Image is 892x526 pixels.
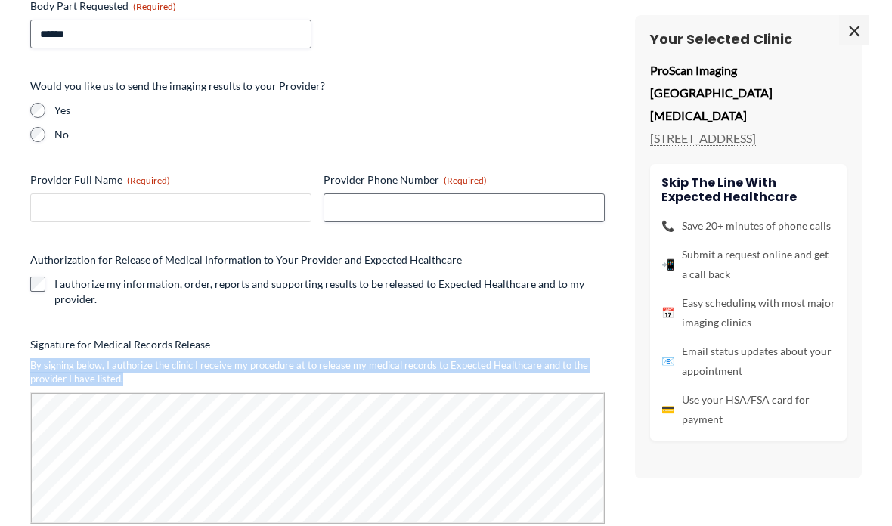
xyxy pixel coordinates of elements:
label: No [54,127,605,142]
li: Save 20+ minutes of phone calls [661,216,835,236]
span: 💳 [661,400,674,419]
label: Signature for Medical Records Release [30,337,605,352]
h3: Your Selected Clinic [650,30,847,48]
li: Submit a request online and get a call back [661,245,835,284]
span: 📲 [661,255,674,274]
span: 📧 [661,351,674,371]
span: 📞 [661,216,674,236]
span: (Required) [133,1,176,12]
span: (Required) [444,175,487,186]
label: Provider Full Name [30,172,311,187]
span: × [839,15,869,45]
div: By signing below, I authorize the clinic I receive my procedure at to release my medical records ... [30,358,605,386]
span: (Required) [127,175,170,186]
legend: Authorization for Release of Medical Information to Your Provider and Expected Healthcare [30,252,462,268]
h4: Skip the line with Expected Healthcare [661,175,835,204]
legend: Would you like us to send the imaging results to your Provider? [30,79,325,94]
label: Provider Phone Number [324,172,605,187]
p: ProScan Imaging [GEOGRAPHIC_DATA] [MEDICAL_DATA] [650,59,847,126]
li: Use your HSA/FSA card for payment [661,390,835,429]
label: I authorize my information, order, reports and supporting results to be released to Expected Heal... [54,277,605,307]
li: Email status updates about your appointment [661,342,835,381]
span: 📅 [661,303,674,323]
li: Easy scheduling with most major imaging clinics [661,293,835,333]
label: Yes [54,103,605,118]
